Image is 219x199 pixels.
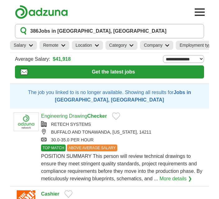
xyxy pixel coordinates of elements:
[14,112,39,131] img: Company logo
[15,65,204,78] button: Get the latest jobs
[10,41,37,50] a: Salary
[15,5,68,19] img: Adzuna logo
[76,42,92,49] h2: Location
[41,121,205,128] div: RETECH SYSTEMS
[41,113,107,119] a: Engineering DrawingChecker
[112,112,120,120] button: Add to favorite jobs
[41,129,205,135] div: BUFFALO AND TONAWANDA, [US_STATE], 14211
[43,42,58,49] h2: Remote
[41,137,205,143] div: 30.0-35.0 PER HOUR
[41,191,59,197] a: Cashier
[30,27,166,35] h1: Jobs in [GEOGRAPHIC_DATA], [GEOGRAPHIC_DATA]
[28,68,199,76] span: Get the latest jobs
[41,145,66,151] span: TOP MATCH
[10,84,209,109] div: The job you linked to is no longer available. Showing all results for
[160,175,192,182] a: More details ❯
[72,41,103,50] a: Location
[14,42,26,49] h2: Salary
[67,145,117,151] span: ABOVE AVERAGE SALARY
[53,55,71,63] a: $41,918
[30,27,39,35] span: 386
[87,113,107,119] strong: Checker
[40,41,69,50] a: Remote
[144,42,162,49] h2: Company
[105,41,138,50] a: Category
[41,154,203,181] span: POSITION SUMMARY This person will review technical drawings to ensure they meet stringent quality...
[15,55,204,63] div: Average Salary:
[140,41,173,50] a: Company
[109,42,127,49] h2: Category
[193,5,207,19] button: Toggle main navigation menu
[179,42,213,49] h2: Employment type
[64,190,72,198] button: Add to favorite jobs
[15,24,204,38] button: 386Jobs in [GEOGRAPHIC_DATA], [GEOGRAPHIC_DATA]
